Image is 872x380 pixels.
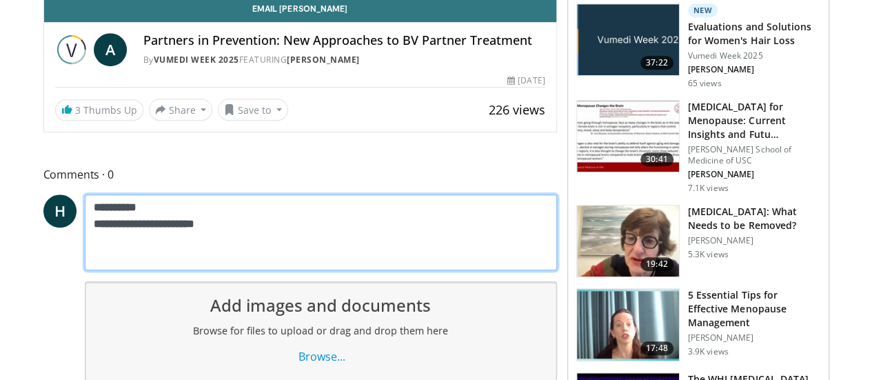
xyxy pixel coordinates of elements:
a: Browse... [287,343,354,370]
a: 37:22 New Evaluations and Solutions for Women's Hair Loss Vumedi Week 2025 [PERSON_NAME] 65 views [576,3,820,89]
p: 65 views [688,78,722,89]
span: 19:42 [640,257,673,271]
p: 5.3K views [688,249,729,260]
a: A [94,33,127,66]
h3: [MEDICAL_DATA]: What Needs to be Removed? [688,205,820,232]
a: 17:48 5 Essential Tips for Effective Menopause Management [PERSON_NAME] 3.9K views [576,288,820,361]
img: 4dd4c714-532f-44da-96b3-d887f22c4efa.jpg.150x105_q85_crop-smart_upscale.jpg [577,4,679,76]
p: [PERSON_NAME] [688,332,820,343]
button: Save to [218,99,288,121]
button: Share [149,99,213,121]
p: [PERSON_NAME] [688,64,820,75]
p: 3.9K views [688,346,729,357]
p: [PERSON_NAME] School of Medicine of USC [688,144,820,166]
span: 226 views [489,101,545,118]
a: 3 Thumbs Up [55,99,143,121]
h3: Evaluations and Solutions for Women's Hair Loss [688,20,820,48]
div: By FEATURING [143,54,545,66]
h4: Partners in Prevention: New Approaches to BV Partner Treatment [143,33,545,48]
span: Comments 0 [43,166,557,183]
img: 6839e091-2cdb-4894-b49b-01b874b873c4.150x105_q85_crop-smart_upscale.jpg [577,289,679,361]
a: 30:41 [MEDICAL_DATA] for Menopause: Current Insights and Futu… [PERSON_NAME] School of Medicine o... [576,100,820,194]
div: [DATE] [507,74,545,87]
span: 37:22 [640,56,673,70]
p: New [688,3,718,17]
h2: Browse for files to upload or drag and drop them here [97,323,545,339]
img: 47271b8a-94f4-49c8-b914-2a3d3af03a9e.150x105_q85_crop-smart_upscale.jpg [577,101,679,172]
p: 7.1K views [688,183,729,194]
p: [PERSON_NAME] [688,235,820,246]
span: 17:48 [640,341,673,355]
a: [PERSON_NAME] [287,54,360,66]
a: H [43,194,77,228]
a: 19:42 [MEDICAL_DATA]: What Needs to be Removed? [PERSON_NAME] 5.3K views [576,205,820,278]
span: 30:41 [640,152,673,166]
span: 3 [75,103,81,117]
p: Vumedi Week 2025 [688,50,820,61]
img: Vumedi Week 2025 [55,33,88,66]
img: 4d0a4bbe-a17a-46ab-a4ad-f5554927e0d3.150x105_q85_crop-smart_upscale.jpg [577,206,679,277]
h3: [MEDICAL_DATA] for Menopause: Current Insights and Futu… [688,100,820,141]
h1: Add images and documents [97,293,545,318]
p: [PERSON_NAME] [688,169,820,180]
a: Vumedi Week 2025 [154,54,239,66]
h3: 5 Essential Tips for Effective Menopause Management [688,288,820,330]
